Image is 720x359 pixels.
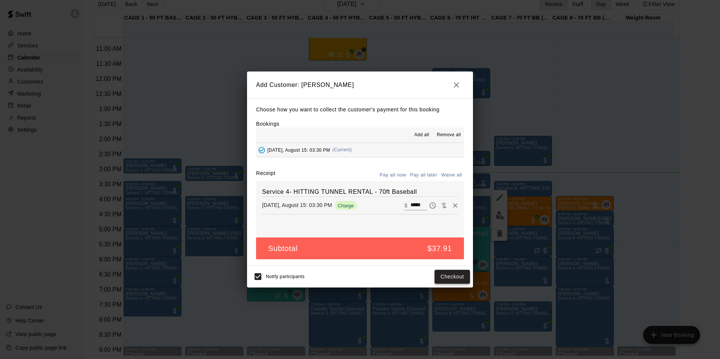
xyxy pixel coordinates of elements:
span: Pay later [427,202,438,208]
p: [DATE], August 15: 03:30 PM [262,201,332,209]
span: Waive payment [438,202,450,208]
button: Add all [410,129,434,141]
span: [DATE], August 15: 03:30 PM [267,147,330,152]
label: Receipt [256,169,275,181]
h6: Service 4- HITTING TUNNEL RENTAL - 70ft Baseball [262,187,458,197]
p: $ [404,202,407,209]
h5: $37.91 [427,243,452,254]
span: Charge [335,203,357,208]
button: Pay all later [408,169,439,181]
p: Choose how you want to collect the customer's payment for this booking [256,105,464,114]
label: Bookings [256,121,279,127]
span: Remove all [437,131,461,139]
button: Waive all [439,169,464,181]
span: Notify participants [266,274,305,280]
button: Pay all now [378,169,408,181]
button: Remove [450,200,461,211]
span: Add all [414,131,429,139]
button: Added - Collect Payment [256,145,267,156]
button: Remove all [434,129,464,141]
span: (Current) [333,147,352,152]
button: Added - Collect Payment[DATE], August 15: 03:30 PM(Current) [256,143,464,157]
h5: Subtotal [268,243,297,254]
h2: Add Customer: [PERSON_NAME] [247,71,473,99]
button: Checkout [435,270,470,284]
